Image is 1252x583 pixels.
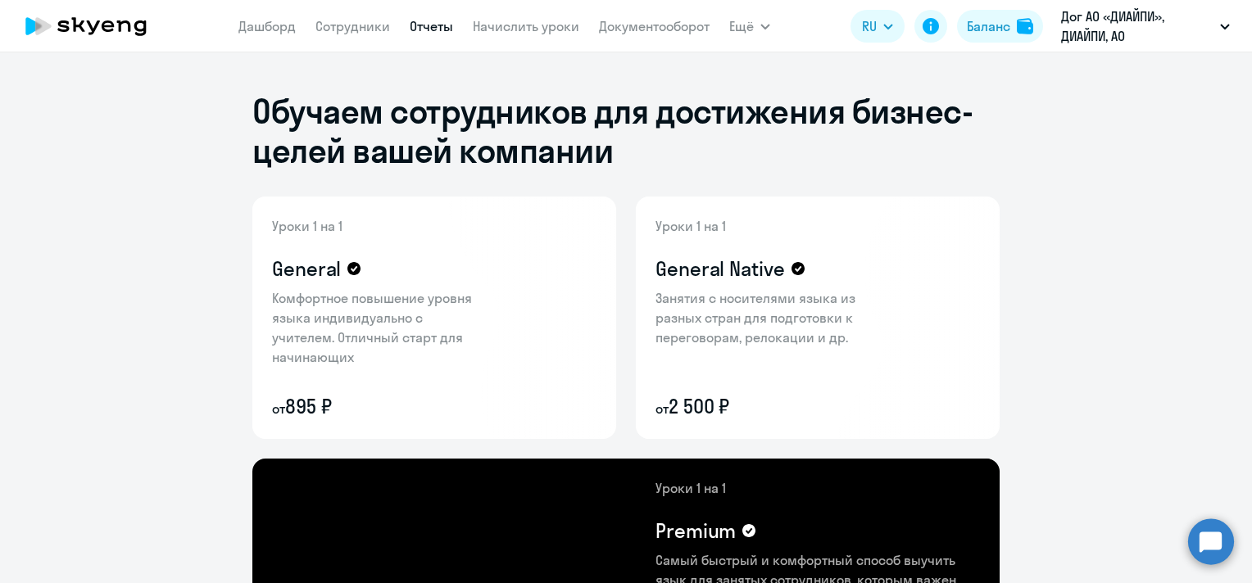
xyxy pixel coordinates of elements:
p: Уроки 1 на 1 [655,478,980,498]
p: Дог АО «ДИАЙПИ», ДИАЙПИ, АО [1061,7,1213,46]
h4: General Native [655,255,785,282]
img: general-native-content-bg.png [636,197,894,439]
img: general-content-bg.png [252,197,499,439]
button: RU [851,10,905,43]
a: Сотрудники [315,18,390,34]
p: 895 ₽ [272,393,485,419]
a: Документооборот [599,18,710,34]
h1: Обучаем сотрудников для достижения бизнес-целей вашей компании [252,92,1000,170]
p: 2 500 ₽ [655,393,869,419]
h4: Premium [655,517,736,544]
span: Ещё [729,16,754,36]
p: Уроки 1 на 1 [272,216,485,236]
a: Отчеты [410,18,453,34]
a: Дашборд [238,18,296,34]
small: от [272,400,285,417]
small: от [655,400,669,417]
p: Комфортное повышение уровня языка индивидуально с учителем. Отличный старт для начинающих [272,288,485,367]
a: Начислить уроки [473,18,579,34]
h4: General [272,255,341,282]
button: Балансbalance [957,10,1043,43]
button: Ещё [729,10,770,43]
button: Дог АО «ДИАЙПИ», ДИАЙПИ, АО [1053,7,1238,46]
div: Баланс [967,16,1010,36]
p: Занятия с носителями языка из разных стран для подготовки к переговорам, релокации и др. [655,288,869,347]
p: Уроки 1 на 1 [655,216,869,236]
span: RU [862,16,877,36]
img: balance [1017,18,1033,34]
